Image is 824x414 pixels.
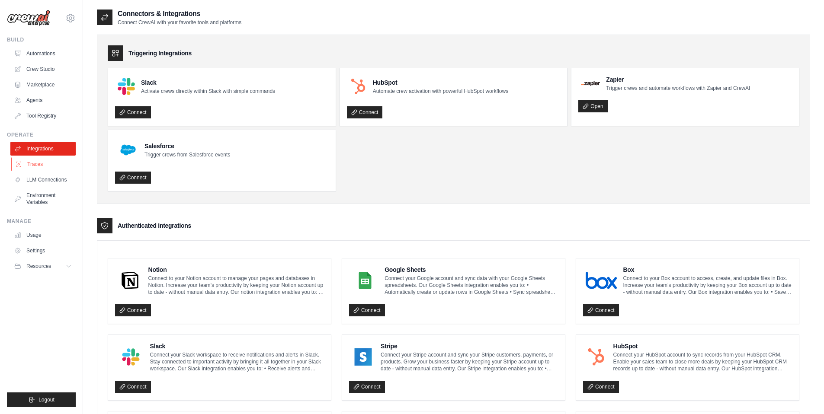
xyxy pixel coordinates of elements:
p: Connect to your Notion account to manage your pages and databases in Notion. Increase your team’s... [148,275,324,296]
a: Connect [583,304,619,316]
h4: Box [623,265,792,274]
a: Connect [115,172,151,184]
p: Connect your Stripe account and sync your Stripe customers, payments, or products. Grow your busi... [381,351,558,372]
h4: Slack [150,342,324,350]
a: Connect [115,106,151,118]
div: Build [7,36,76,43]
a: Marketplace [10,78,76,92]
h2: Connectors & Integrations [118,9,241,19]
img: Slack Logo [118,348,144,366]
a: Open [578,100,607,112]
p: Automate crew activation with powerful HubSpot workflows [373,88,508,95]
h4: Zapier [606,75,750,84]
p: Trigger crews and automate workflows with Zapier and CrewAI [606,85,750,92]
p: Activate crews directly within Slack with simple commands [141,88,275,95]
a: Agents [10,93,76,107]
a: Connect [349,381,385,393]
p: Connect your Google account and sync data with your Google Sheets spreadsheets. Our Google Sheets... [385,275,558,296]
p: Connect your HubSpot account to sync records from your HubSpot CRM. Enable your sales team to clo... [613,351,792,372]
a: Automations [10,47,76,61]
img: HubSpot Logo [349,78,367,95]
h3: Authenticated Integrations [118,221,191,230]
a: Crew Studio [10,62,76,76]
button: Resources [10,259,76,273]
a: Connect [115,381,151,393]
p: Trigger crews from Salesforce events [144,151,230,158]
h4: Stripe [381,342,558,350]
img: Logo [7,10,50,26]
span: Resources [26,263,51,270]
img: Stripe Logo [352,348,375,366]
h3: Triggering Integrations [128,49,192,57]
h4: Google Sheets [385,265,558,274]
a: LLM Connections [10,173,76,187]
a: Integrations [10,142,76,156]
a: Settings [10,244,76,258]
img: Google Sheets Logo [352,272,378,289]
h4: Slack [141,78,275,87]
a: Connect [347,106,383,118]
h4: HubSpot [373,78,508,87]
a: Connect [349,304,385,316]
h4: Notion [148,265,324,274]
a: Usage [10,228,76,242]
a: Tool Registry [10,109,76,123]
h4: HubSpot [613,342,792,350]
div: Manage [7,218,76,225]
img: Zapier Logo [581,81,600,86]
div: Operate [7,131,76,138]
a: Connect [583,381,619,393]
img: Slack Logo [118,78,135,95]
img: HubSpot Logo [586,348,607,366]
p: Connect your Slack workspace to receive notifications and alerts in Slack. Stay connected to impo... [150,351,324,372]
a: Traces [11,157,77,171]
button: Logout [7,392,76,407]
a: Environment Variables [10,188,76,209]
h4: Salesforce [144,142,230,150]
p: Connect CrewAI with your favorite tools and platforms [118,19,241,26]
img: Box Logo [586,272,617,289]
img: Salesforce Logo [118,140,138,160]
img: Notion Logo [118,272,142,289]
a: Connect [115,304,151,316]
p: Connect to your Box account to access, create, and update files in Box. Increase your team’s prod... [623,275,792,296]
span: Logout [38,396,55,403]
